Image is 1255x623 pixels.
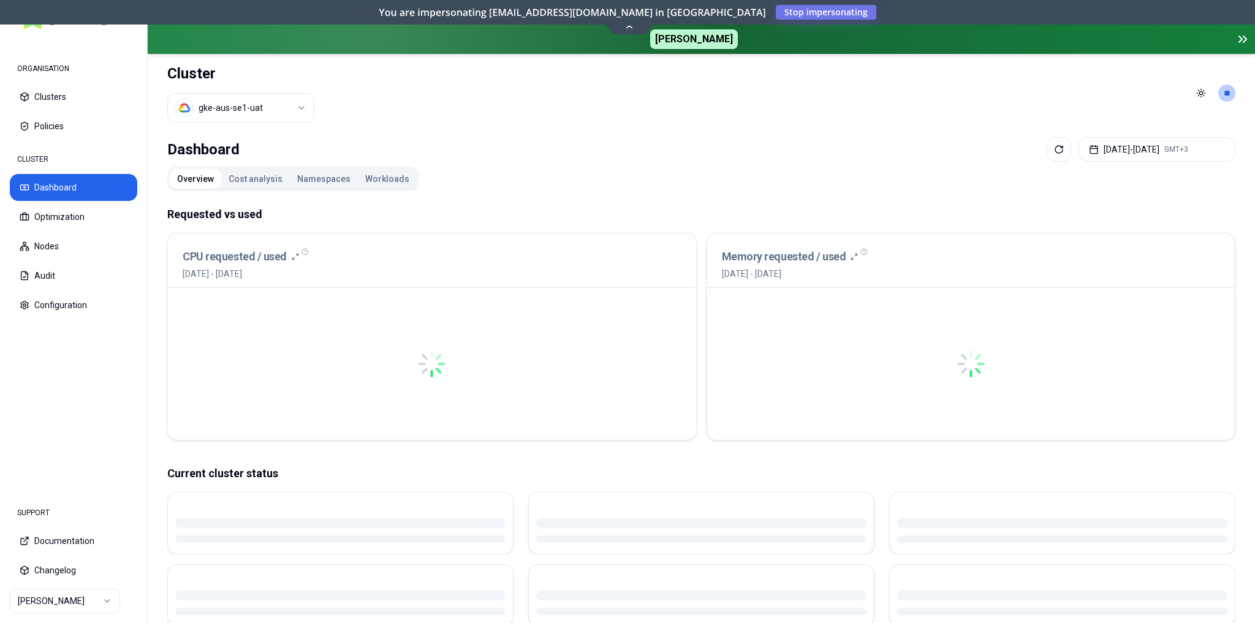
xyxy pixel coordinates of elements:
[10,113,137,140] button: Policies
[10,292,137,319] button: Configuration
[167,64,314,83] h1: Cluster
[1164,145,1188,154] span: GMT+3
[10,203,137,230] button: Optimization
[183,248,287,265] h3: CPU requested / used
[167,137,240,162] div: Dashboard
[10,83,137,110] button: Clusters
[10,174,137,201] button: Dashboard
[178,102,191,114] img: gcp
[10,233,137,260] button: Nodes
[10,147,137,172] div: CLUSTER
[10,527,137,554] button: Documentation
[170,169,221,189] button: Overview
[183,268,299,280] span: [DATE] - [DATE]
[199,102,263,114] div: gke-aus-se1-uat
[221,169,290,189] button: Cost analysis
[167,465,1235,482] p: Current cluster status
[10,262,137,289] button: Audit
[358,169,417,189] button: Workloads
[722,248,846,265] h3: Memory requested / used
[10,557,137,584] button: Changelog
[167,93,314,123] button: Select a value
[1079,137,1235,162] button: [DATE]-[DATE]GMT+3
[167,206,1235,223] p: Requested vs used
[650,29,738,49] span: [PERSON_NAME]
[10,56,137,81] div: ORGANISATION
[290,169,358,189] button: Namespaces
[722,268,859,280] span: [DATE] - [DATE]
[10,500,137,525] div: SUPPORT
